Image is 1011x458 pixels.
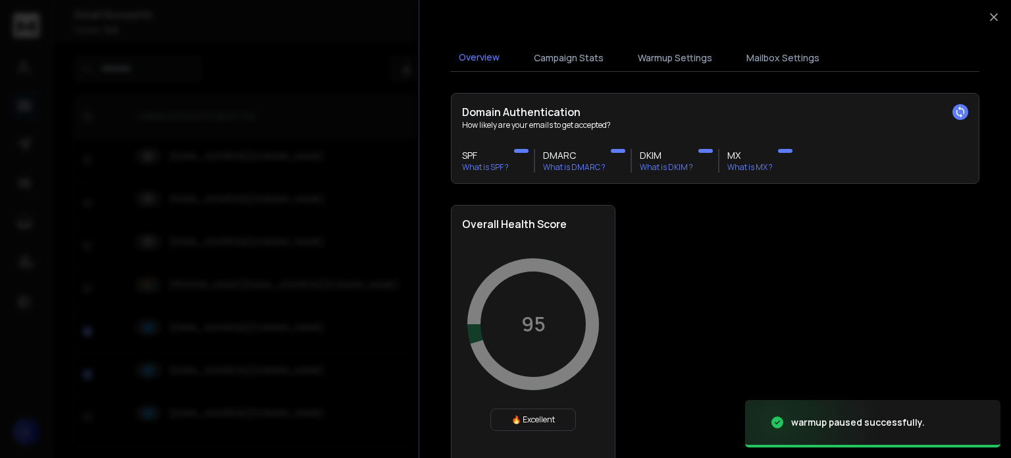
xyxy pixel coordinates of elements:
[451,43,507,73] button: Overview
[490,409,576,431] div: 🔥 Excellent
[521,312,546,336] p: 95
[727,162,773,173] p: What is MX ?
[543,149,606,162] h3: DMARC
[543,162,606,173] p: What is DMARC ?
[640,162,693,173] p: What is DKIM ?
[462,120,968,130] p: How likely are your emails to get accepted?
[462,216,604,232] h2: Overall Health Score
[462,104,968,120] h2: Domain Authentication
[739,43,827,72] button: Mailbox Settings
[462,162,509,173] p: What is SPF ?
[630,43,720,72] button: Warmup Settings
[727,149,773,162] h3: MX
[640,149,693,162] h3: DKIM
[462,149,509,162] h3: SPF
[526,43,611,72] button: Campaign Stats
